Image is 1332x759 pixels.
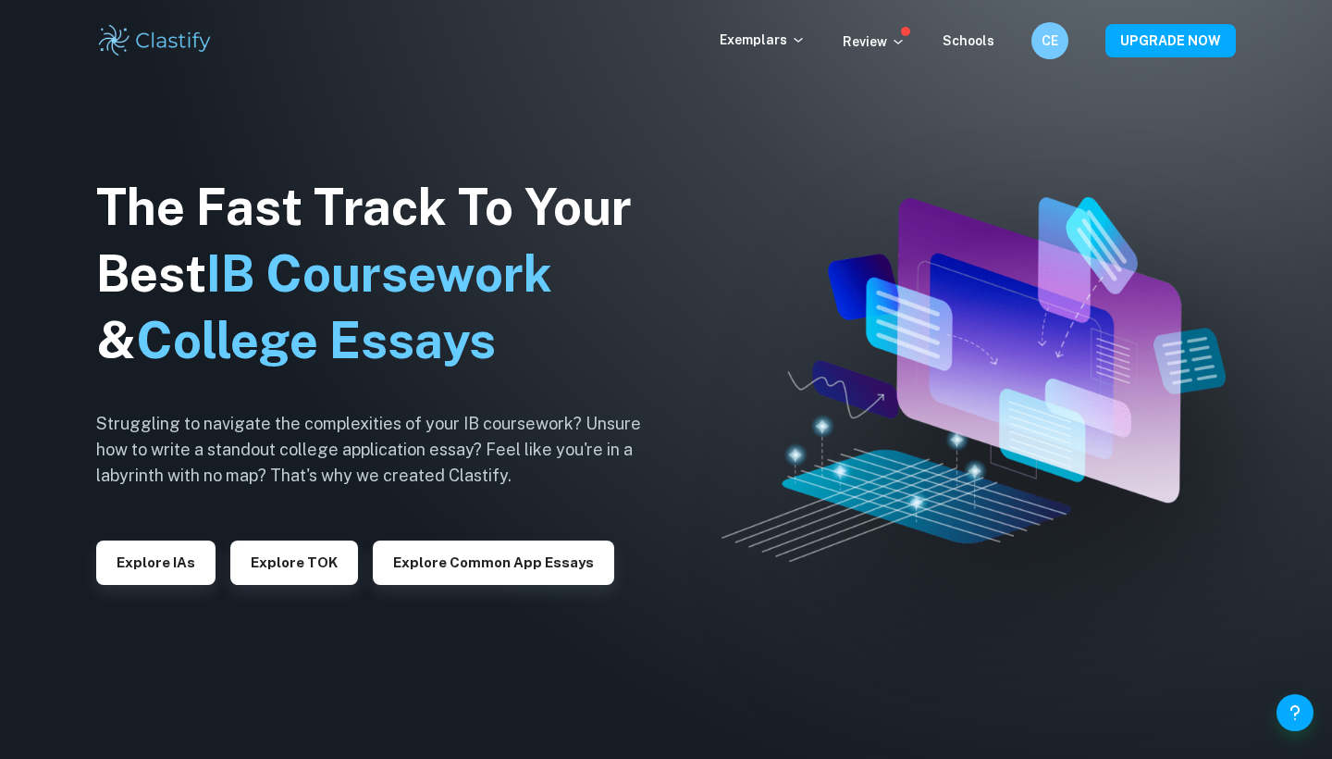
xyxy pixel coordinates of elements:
[136,311,496,369] span: College Essays
[720,30,806,50] p: Exemplars
[373,553,614,570] a: Explore Common App essays
[96,22,214,59] img: Clastify logo
[943,33,994,48] a: Schools
[96,411,670,489] h6: Struggling to navigate the complexities of your IB coursework? Unsure how to write a standout col...
[843,31,906,52] p: Review
[96,541,216,585] button: Explore IAs
[721,197,1225,562] img: Clastify hero
[230,553,358,570] a: Explore TOK
[96,553,216,570] a: Explore IAs
[1040,31,1061,51] h6: CE
[1031,22,1068,59] button: CE
[1276,694,1313,731] button: Help and Feedback
[230,541,358,585] button: Explore TOK
[373,541,614,585] button: Explore Common App essays
[96,174,670,374] h1: The Fast Track To Your Best &
[1105,24,1236,57] button: UPGRADE NOW
[206,244,552,303] span: IB Coursework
